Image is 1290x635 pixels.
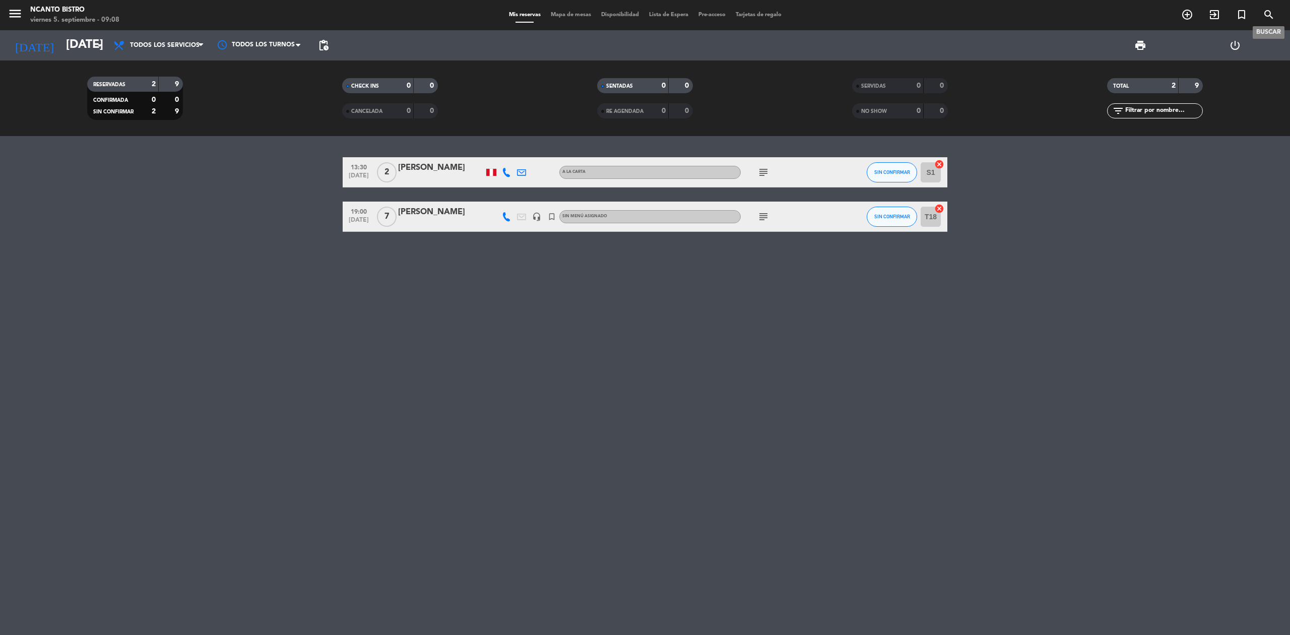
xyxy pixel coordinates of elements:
[934,159,944,169] i: cancel
[1134,39,1146,51] span: print
[175,81,181,88] strong: 9
[940,107,946,114] strong: 0
[917,107,921,114] strong: 0
[346,205,371,217] span: 19:00
[175,108,181,115] strong: 9
[351,109,382,114] span: CANCELADA
[8,34,61,56] i: [DATE]
[1124,105,1202,116] input: Filtrar por nombre...
[152,96,156,103] strong: 0
[1188,30,1282,60] div: LOG OUT
[152,108,156,115] strong: 2
[430,107,436,114] strong: 0
[93,109,134,114] span: SIN CONFIRMAR
[861,109,887,114] span: NO SHOW
[861,84,886,89] span: SERVIDAS
[152,81,156,88] strong: 2
[1263,9,1275,21] i: search
[562,170,586,174] span: A la carta
[685,107,691,114] strong: 0
[693,12,731,18] span: Pre-acceso
[606,84,633,89] span: SENTADAS
[30,5,119,15] div: Ncanto Bistro
[867,162,917,182] button: SIN CONFIRMAR
[596,12,644,18] span: Disponibilidad
[731,12,787,18] span: Tarjetas de regalo
[1229,39,1241,51] i: power_settings_new
[1208,9,1220,21] i: exit_to_app
[940,82,946,89] strong: 0
[351,84,379,89] span: CHECK INS
[8,6,23,25] button: menu
[1113,84,1129,89] span: TOTAL
[934,204,944,214] i: cancel
[504,12,546,18] span: Mis reservas
[407,82,411,89] strong: 0
[546,12,596,18] span: Mapa de mesas
[1181,9,1193,21] i: add_circle_outline
[94,39,106,51] i: arrow_drop_down
[377,162,397,182] span: 2
[1112,105,1124,117] i: filter_list
[346,161,371,172] span: 13:30
[175,96,181,103] strong: 0
[867,207,917,227] button: SIN CONFIRMAR
[532,212,541,221] i: headset_mic
[1195,82,1201,89] strong: 9
[317,39,330,51] span: pending_actions
[1172,82,1176,89] strong: 2
[757,166,769,178] i: subject
[8,6,23,21] i: menu
[377,207,397,227] span: 7
[917,82,921,89] strong: 0
[547,212,556,221] i: turned_in_not
[30,15,119,25] div: viernes 5. septiembre - 09:08
[562,214,607,218] span: Sin menú asignado
[398,161,484,174] div: [PERSON_NAME]
[130,42,200,49] span: Todos los servicios
[398,206,484,219] div: [PERSON_NAME]
[93,82,125,87] span: RESERVADAS
[1236,9,1248,21] i: turned_in_not
[346,217,371,228] span: [DATE]
[1253,26,1284,39] div: BUSCAR
[407,107,411,114] strong: 0
[606,109,643,114] span: RE AGENDADA
[874,214,910,219] span: SIN CONFIRMAR
[874,169,910,175] span: SIN CONFIRMAR
[662,82,666,89] strong: 0
[644,12,693,18] span: Lista de Espera
[757,211,769,223] i: subject
[430,82,436,89] strong: 0
[93,98,128,103] span: CONFIRMADA
[346,172,371,184] span: [DATE]
[685,82,691,89] strong: 0
[662,107,666,114] strong: 0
